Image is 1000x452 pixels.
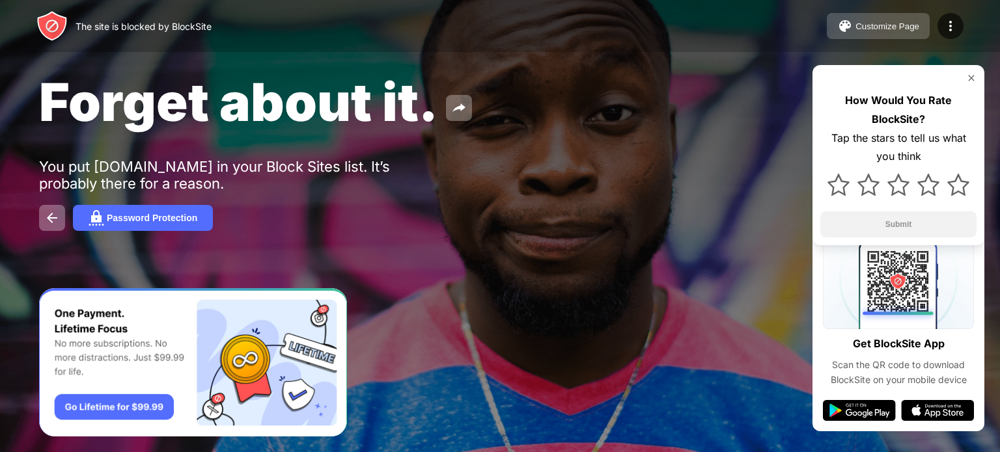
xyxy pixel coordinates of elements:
img: header-logo.svg [36,10,68,42]
img: star.svg [947,174,969,196]
span: Forget about it. [39,70,438,133]
button: Submit [820,211,977,237]
div: Tap the stars to tell us what you think [820,129,977,166]
img: rate-us-close.svg [966,73,977,83]
img: star.svg [827,174,850,196]
div: Customize Page [855,21,919,31]
div: How Would You Rate BlockSite? [820,91,977,129]
button: Password Protection [73,205,213,231]
div: The site is blocked by BlockSite [76,21,212,32]
img: back.svg [44,210,60,226]
img: star.svg [857,174,880,196]
button: Customize Page [827,13,930,39]
div: Get BlockSite App [853,334,945,353]
div: Password Protection [107,213,197,223]
img: menu-icon.svg [943,18,958,34]
div: You put [DOMAIN_NAME] in your Block Sites list. It’s probably there for a reason. [39,158,441,192]
img: share.svg [451,100,467,116]
iframe: Banner [39,288,347,437]
div: Scan the QR code to download BlockSite on your mobile device [823,358,974,387]
img: password.svg [89,210,104,226]
img: star.svg [917,174,939,196]
img: app-store.svg [901,400,974,421]
img: google-play.svg [823,400,896,421]
img: pallet.svg [837,18,853,34]
img: star.svg [887,174,910,196]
